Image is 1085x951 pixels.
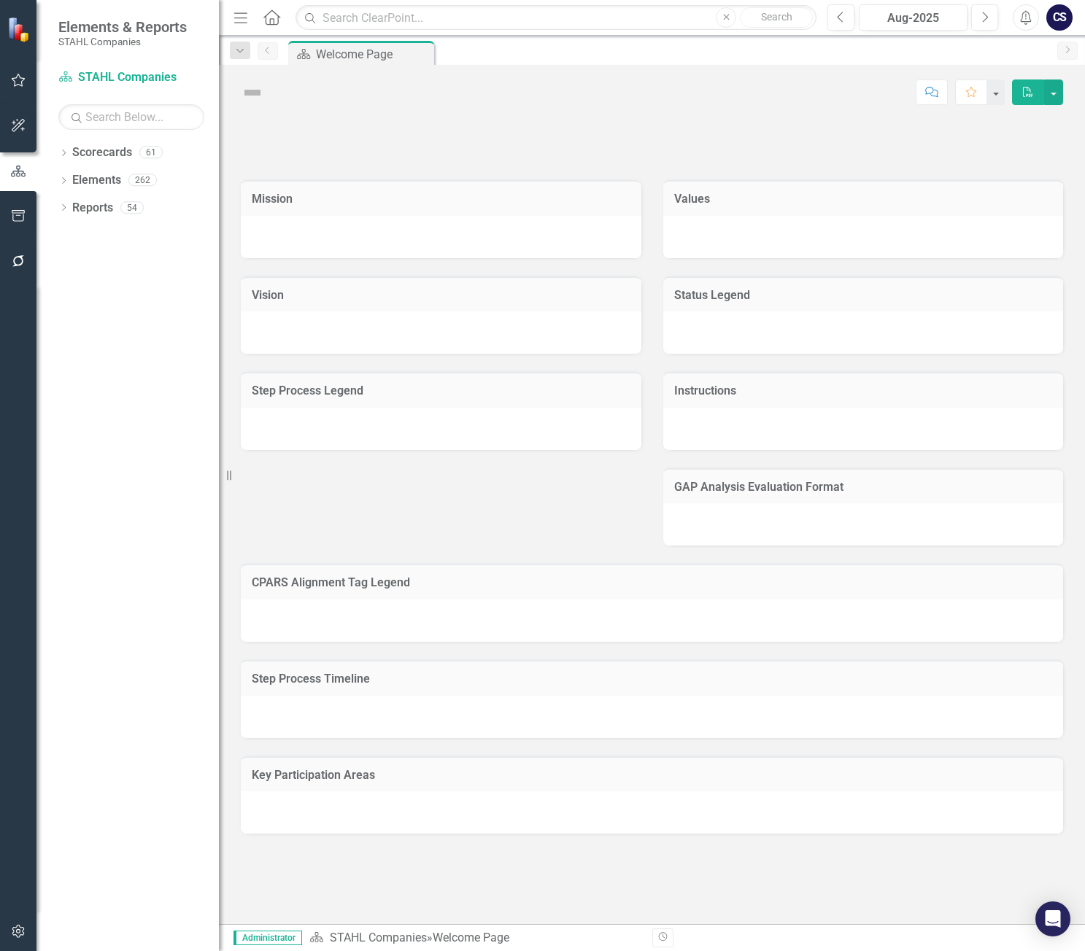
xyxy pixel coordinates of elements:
h3: Values [674,193,1053,206]
a: STAHL Companies [330,931,427,944]
div: 54 [120,201,144,214]
input: Search ClearPoint... [296,5,816,31]
img: ClearPoint Strategy [7,17,33,42]
div: 262 [128,174,157,187]
div: Welcome Page [433,931,509,944]
div: Welcome Page [316,45,430,63]
div: » [309,930,641,947]
h3: Status Legend [674,289,1053,302]
a: Scorecards [72,144,132,161]
a: Elements [72,172,121,189]
span: Administrator [233,931,302,945]
div: 61 [139,147,163,159]
button: Aug-2025 [859,4,968,31]
h3: Vision [252,289,630,302]
div: Aug-2025 [864,9,962,27]
small: STAHL Companies [58,36,187,47]
h3: Step Process Timeline [252,672,1052,686]
h3: Instructions [674,384,1053,397]
h3: Mission [252,193,630,206]
span: Search [761,11,792,23]
a: Reports [72,200,113,217]
img: Not Defined [241,81,264,104]
input: Search Below... [58,104,204,130]
h3: GAP Analysis Evaluation Format [674,481,1053,494]
a: STAHL Companies [58,69,204,86]
div: Open Intercom Messenger [1035,901,1070,936]
button: Search [740,7,813,28]
h3: Key Participation Areas [252,769,1052,782]
h3: CPARS Alignment Tag Legend [252,576,1052,589]
h3: Step Process Legend [252,384,630,397]
button: CS [1046,4,1073,31]
span: Elements & Reports [58,18,187,36]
